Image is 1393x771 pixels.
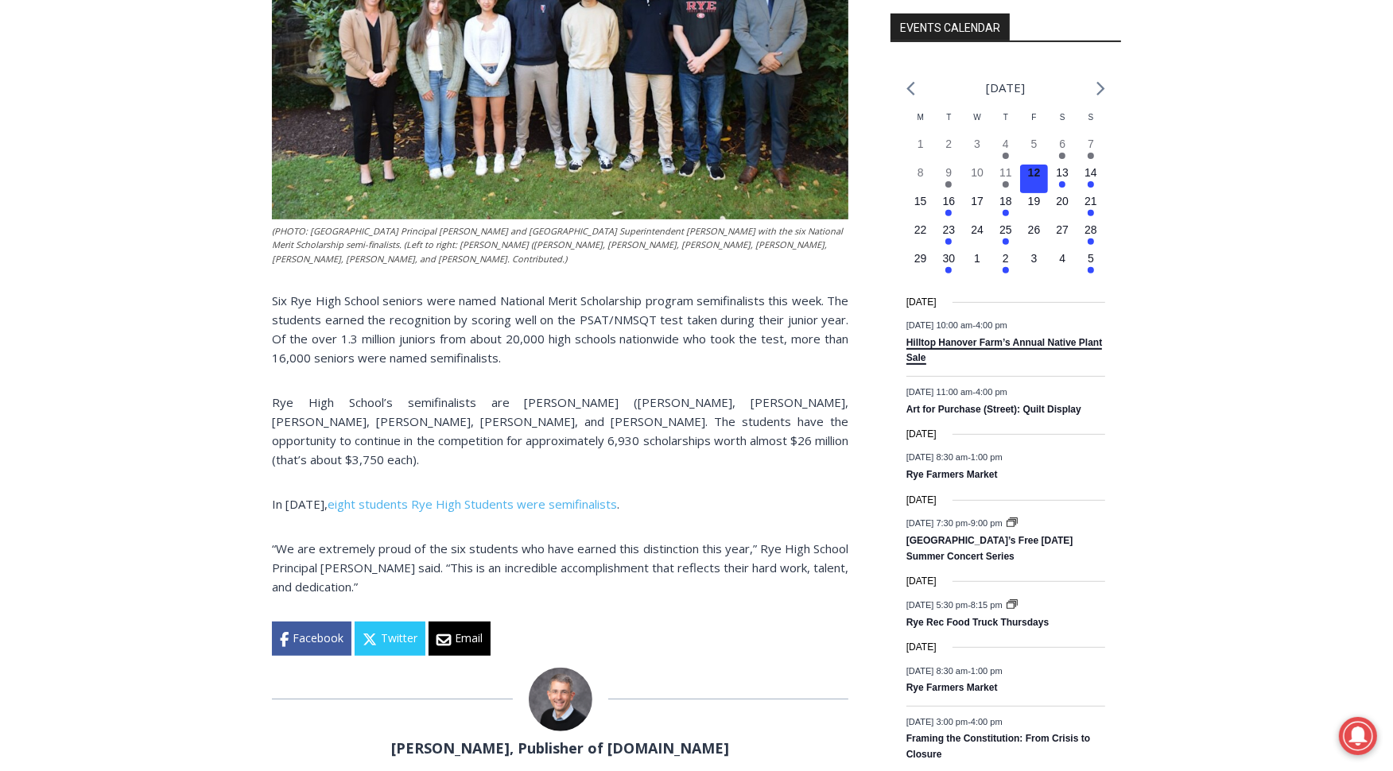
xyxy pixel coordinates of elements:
time: 16 [943,195,956,207]
button: 26 [1020,222,1049,250]
time: [DATE] [906,295,937,310]
span: 4:00 pm [976,321,1007,331]
button: 1 [963,250,991,279]
time: 29 [914,252,927,265]
a: Art for Purchase (Street): Quilt Display [906,404,1081,416]
time: 30 [943,252,956,265]
span: [DATE] 3:00 pm [906,717,968,726]
em: Has events [1003,153,1009,159]
a: Next month [1096,81,1105,96]
button: 23 Has events [935,222,964,250]
a: Previous month [906,81,915,96]
a: [PERSON_NAME], Publisher of [DOMAIN_NAME] [391,738,729,757]
time: 23 [943,223,956,236]
button: 5 Has events [1077,250,1105,279]
button: 15 [906,193,935,222]
button: 27 [1048,222,1077,250]
span: 4:00 pm [971,717,1003,726]
time: - [906,600,1005,610]
em: Has events [945,238,952,245]
time: 14 [1085,166,1097,179]
a: Rye Farmers Market [906,469,998,482]
time: 5 [1031,138,1038,150]
div: Tuesday [935,111,964,136]
span: [DATE] 7:30 pm [906,519,968,529]
time: 17 [971,195,984,207]
time: 12 [1028,166,1041,179]
time: 24 [971,223,984,236]
em: Has events [1088,267,1094,273]
button: 2 Has events [991,250,1020,279]
time: [DATE] [906,574,937,589]
time: 27 [1057,223,1069,236]
time: 2 [1003,252,1009,265]
time: 4 [1003,138,1009,150]
time: 3 [974,138,980,150]
button: 8 [906,165,935,193]
span: [DATE] 8:30 am [906,666,968,676]
time: 21 [1085,195,1097,207]
em: Has events [1003,267,1009,273]
time: 20 [1057,195,1069,207]
p: “We are extremely proud of the six students who have earned this distinction this year,” Rye High... [272,539,848,596]
p: Rye High School’s semifinalists are [PERSON_NAME] ([PERSON_NAME], [PERSON_NAME], [PERSON_NAME], [... [272,393,848,469]
time: 6 [1059,138,1065,150]
time: - [906,666,1003,676]
li: [DATE] [986,77,1025,99]
em: Has events [1003,210,1009,216]
h2: Events Calendar [891,14,1010,41]
time: 13 [1057,166,1069,179]
time: [DATE] [906,427,937,442]
a: Rye Farmers Market [906,682,998,695]
button: 28 Has events [1077,222,1105,250]
time: - [906,519,1005,529]
a: Framing the Constitution: From Crisis to Closure [906,733,1090,761]
a: eight students Rye High Students were semifinalists [328,496,617,512]
button: 2 [935,136,964,165]
a: Facebook [272,622,351,655]
time: - [906,321,1007,331]
em: Has events [945,181,952,188]
div: Sunday [1077,111,1105,136]
button: 3 [1020,250,1049,279]
span: [DATE] 8:30 am [906,453,968,463]
time: 1 [974,252,980,265]
time: - [906,453,1003,463]
em: Has events [1088,210,1094,216]
time: 19 [1028,195,1041,207]
time: 18 [999,195,1012,207]
a: Twitter [355,622,425,655]
span: 1:00 pm [971,453,1003,463]
button: 17 [963,193,991,222]
time: 25 [999,223,1012,236]
time: 11 [999,166,1012,179]
em: Has events [1088,181,1094,188]
em: Has events [1059,181,1065,188]
span: 4:00 pm [976,387,1007,397]
button: 7 Has events [1077,136,1105,165]
time: 28 [1085,223,1097,236]
time: 8 [918,166,924,179]
time: 1 [918,138,924,150]
p: Six Rye High School seniors were named National Merit Scholarship program semifinalists this week... [272,291,848,367]
a: [GEOGRAPHIC_DATA]’s Free [DATE] Summer Concert Series [906,535,1073,563]
button: 21 Has events [1077,193,1105,222]
span: 9:00 pm [971,519,1003,529]
span: S [1060,113,1065,122]
time: [DATE] [906,493,937,508]
button: 14 Has events [1077,165,1105,193]
span: [DATE] 5:30 pm [906,600,968,610]
div: Saturday [1048,111,1077,136]
button: 10 [963,165,991,193]
button: 5 [1020,136,1049,165]
em: Has events [1088,238,1094,245]
a: Email [429,622,491,655]
time: 26 [1028,223,1041,236]
time: 10 [971,166,984,179]
button: 9 Has events [935,165,964,193]
button: 19 [1020,193,1049,222]
button: 13 Has events [1048,165,1077,193]
div: Monday [906,111,935,136]
span: T [946,113,951,122]
div: Thursday [991,111,1020,136]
